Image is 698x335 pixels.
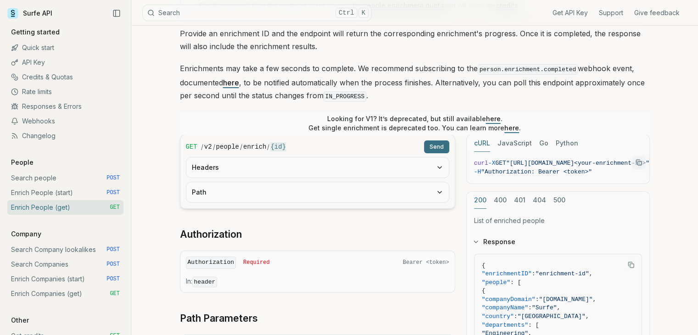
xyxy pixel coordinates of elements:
[7,242,123,257] a: Search Company lookalikes POST
[478,64,578,75] code: person.enrichment.completed
[240,142,242,151] span: /
[510,279,521,286] span: : [
[624,258,638,272] button: Copy Text
[506,160,649,167] span: "[URL][DOMAIN_NAME]<your-enrichment-id>"
[589,270,593,277] span: ,
[7,158,37,167] p: People
[474,216,642,225] p: List of enriched people
[599,8,623,17] a: Support
[106,261,120,268] span: POST
[482,322,528,329] span: "departments"
[7,55,123,70] a: API Key
[424,140,449,153] button: Send
[482,313,514,320] span: "country"
[514,313,518,320] span: :
[474,135,490,152] button: cURL
[7,99,123,114] a: Responses & Errors
[7,286,123,301] a: Enrich Companies (get) GET
[180,228,242,241] a: Authorization
[180,27,650,53] p: Provide an enrichment ID and the endpoint will return the corresponding enrichment's progress. On...
[518,313,586,320] span: "[GEOGRAPHIC_DATA]"
[482,296,536,303] span: "companyDomain"
[243,142,266,151] code: enrich
[7,229,45,239] p: Company
[532,270,536,277] span: :
[7,114,123,128] a: Webhooks
[7,200,123,215] a: Enrich People (get) GET
[106,275,120,283] span: POST
[528,304,532,311] span: :
[7,70,123,84] a: Credits & Quotas
[528,322,539,329] span: : [
[539,296,592,303] span: "[DOMAIN_NAME]"
[482,304,528,311] span: "companyName"
[186,142,197,151] span: GET
[7,185,123,200] a: Enrich People (start) POST
[180,312,258,325] a: Path Parameters
[324,91,367,102] code: IN_PROGRESS
[186,182,449,202] button: Path
[186,257,236,269] code: Authorization
[553,192,565,209] button: 500
[474,168,481,175] span: -H
[557,304,560,311] span: ,
[335,8,357,18] kbd: Ctrl
[213,142,215,151] span: /
[403,259,449,266] span: Bearer <token>
[533,192,546,209] button: 404
[495,160,506,167] span: GET
[201,142,203,151] span: /
[7,171,123,185] a: Search people POST
[539,135,548,152] button: Go
[223,78,239,87] a: here
[204,142,212,151] code: v2
[106,246,120,253] span: POST
[482,270,532,277] span: "enrichmentID"
[7,40,123,55] a: Quick start
[358,8,369,18] kbd: K
[481,168,592,175] span: "Authorization: Bearer <token>"
[494,192,507,209] button: 400
[592,296,596,303] span: ,
[488,160,496,167] span: -X
[536,270,589,277] span: "enrichment-id"
[106,189,120,196] span: POST
[556,135,578,152] button: Python
[504,124,519,132] a: here
[110,6,123,20] button: Collapse Sidebar
[497,135,532,152] button: JavaScript
[586,313,589,320] span: ,
[110,290,120,297] span: GET
[7,128,123,143] a: Changelog
[142,5,372,21] button: SearchCtrlK
[482,287,486,294] span: {
[474,160,488,167] span: curl
[243,259,270,266] span: Required
[7,316,33,325] p: Other
[267,142,269,151] span: /
[7,272,123,286] a: Enrich Companies (start) POST
[632,156,646,169] button: Copy Text
[7,6,52,20] a: Surfe API
[7,84,123,99] a: Rate limits
[308,114,521,133] p: Looking for V1? It’s deprecated, but still available . Get single enrichment is deprecated too. Y...
[192,277,218,287] code: header
[270,142,286,151] code: {id}
[216,142,239,151] code: people
[180,62,650,103] p: Enrichments may take a few seconds to complete. We recommend subscribing to the webhook event, do...
[106,174,120,182] span: POST
[634,8,680,17] a: Give feedback
[482,279,510,286] span: "people"
[553,8,588,17] a: Get API Key
[186,277,449,287] p: In:
[467,230,649,254] button: Response
[536,296,539,303] span: :
[474,192,486,209] button: 200
[482,262,486,269] span: {
[7,28,63,37] p: Getting started
[7,257,123,272] a: Search Companies POST
[110,204,120,211] span: GET
[186,157,449,178] button: Headers
[514,192,525,209] button: 401
[486,115,501,123] a: here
